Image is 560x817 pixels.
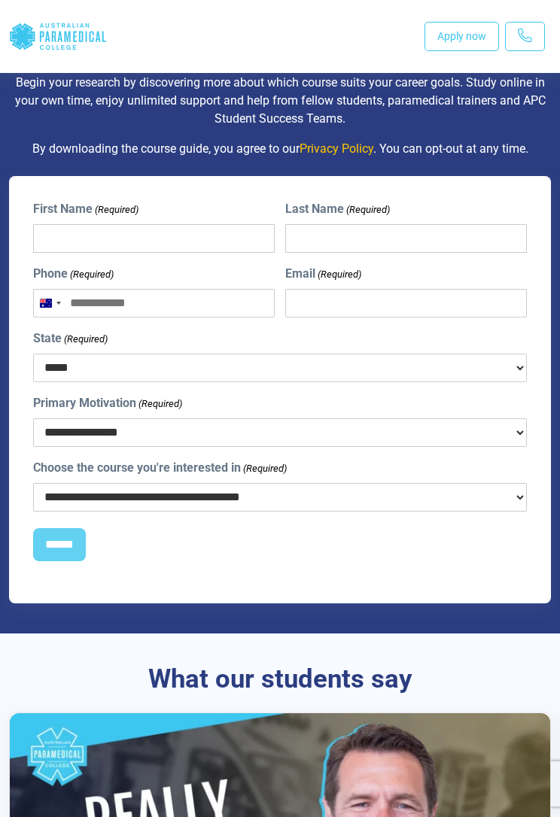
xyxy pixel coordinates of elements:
span: (Required) [345,202,390,217]
label: Email [285,265,361,283]
a: Privacy Policy [300,141,373,156]
label: Primary Motivation [33,394,182,412]
p: Begin your research by discovering more about which course suits your career goals. Study online ... [9,74,551,128]
span: (Required) [63,332,108,347]
label: First Name [33,200,138,218]
span: (Required) [94,202,139,217]
label: Phone [33,265,114,283]
div: Australian Paramedical College [9,12,107,61]
label: Choose the course you're interested in [33,459,287,477]
span: (Required) [242,461,288,476]
span: (Required) [138,396,183,412]
button: Selected country [34,290,65,317]
a: Apply now [425,22,499,51]
p: By downloading the course guide, you agree to our . You can opt-out at any time. [9,140,551,158]
label: Last Name [285,200,390,218]
label: State [33,330,108,348]
span: (Required) [69,267,114,282]
span: (Required) [316,267,361,282]
h3: What our students say [9,664,551,695]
